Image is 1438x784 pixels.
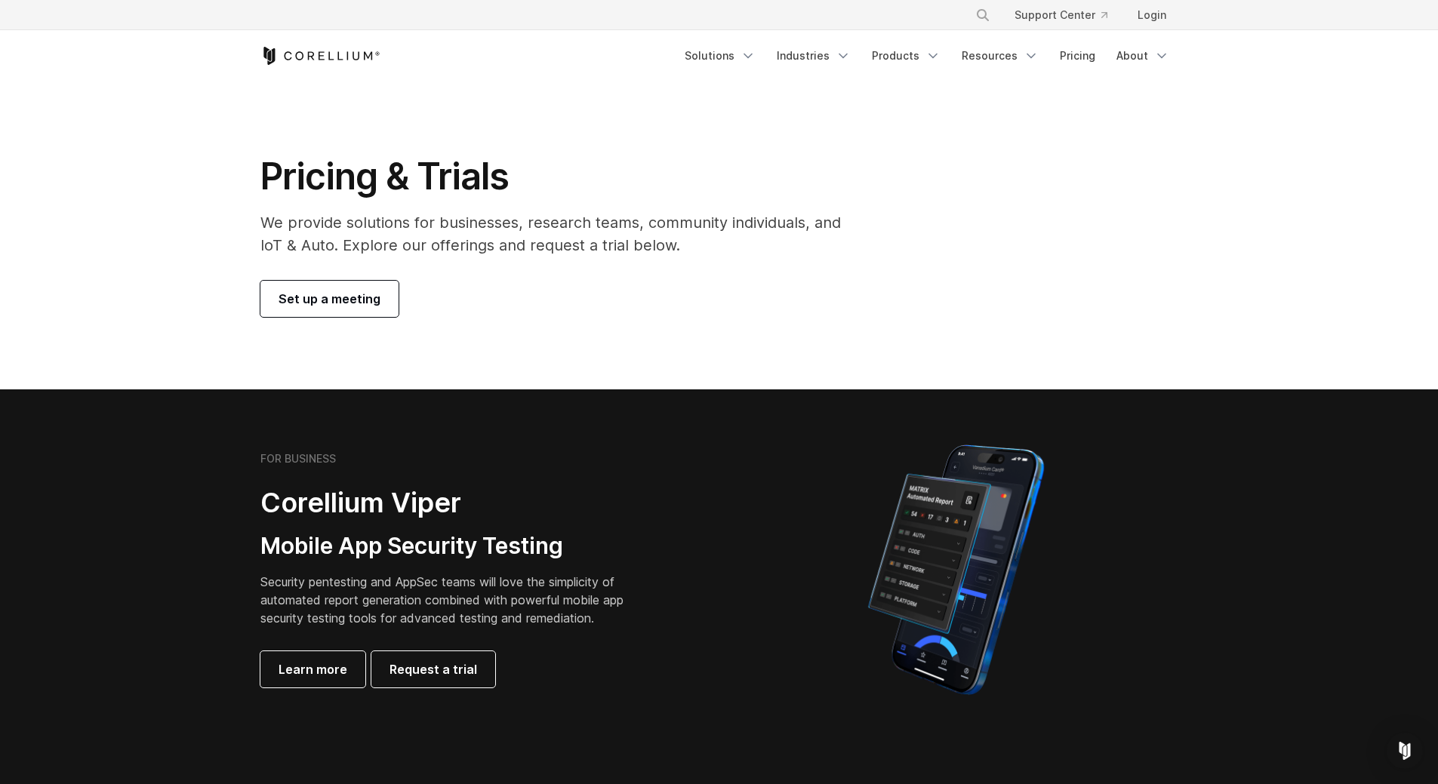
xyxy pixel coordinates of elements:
h1: Pricing & Trials [260,154,862,199]
span: Set up a meeting [279,290,380,308]
a: Industries [768,42,860,69]
a: Products [863,42,950,69]
a: Learn more [260,651,365,687]
h2: Corellium Viper [260,486,647,520]
button: Search [969,2,996,29]
p: We provide solutions for businesses, research teams, community individuals, and IoT & Auto. Explo... [260,211,862,257]
img: Corellium MATRIX automated report on iPhone showing app vulnerability test results across securit... [842,438,1070,702]
a: Support Center [1002,2,1119,29]
span: Learn more [279,660,347,678]
a: Set up a meeting [260,281,399,317]
a: Request a trial [371,651,495,687]
a: About [1107,42,1178,69]
h3: Mobile App Security Testing [260,532,647,561]
span: Request a trial [390,660,477,678]
p: Security pentesting and AppSec teams will love the simplicity of automated report generation comb... [260,573,647,627]
div: Navigation Menu [957,2,1178,29]
a: Pricing [1051,42,1104,69]
div: Open Intercom Messenger [1387,733,1423,769]
a: Corellium Home [260,47,380,65]
a: Login [1125,2,1178,29]
h6: FOR BUSINESS [260,452,336,466]
a: Resources [953,42,1048,69]
div: Navigation Menu [676,42,1178,69]
a: Solutions [676,42,765,69]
